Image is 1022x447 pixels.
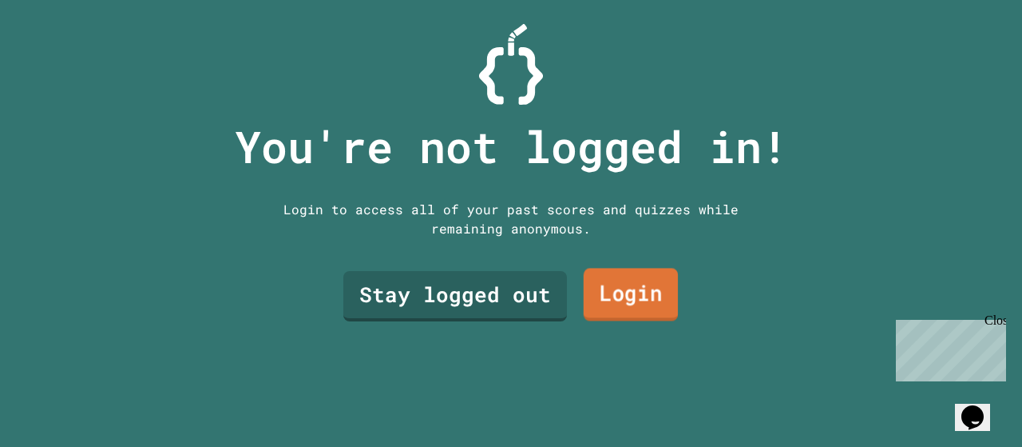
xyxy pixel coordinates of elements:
[584,269,678,321] a: Login
[889,313,1006,381] iframe: chat widget
[271,200,751,238] div: Login to access all of your past scores and quizzes while remaining anonymous.
[955,383,1006,431] iframe: chat widget
[343,271,567,321] a: Stay logged out
[235,114,788,180] p: You're not logged in!
[6,6,110,102] div: Chat with us now!Close
[479,24,543,105] img: Logo.svg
